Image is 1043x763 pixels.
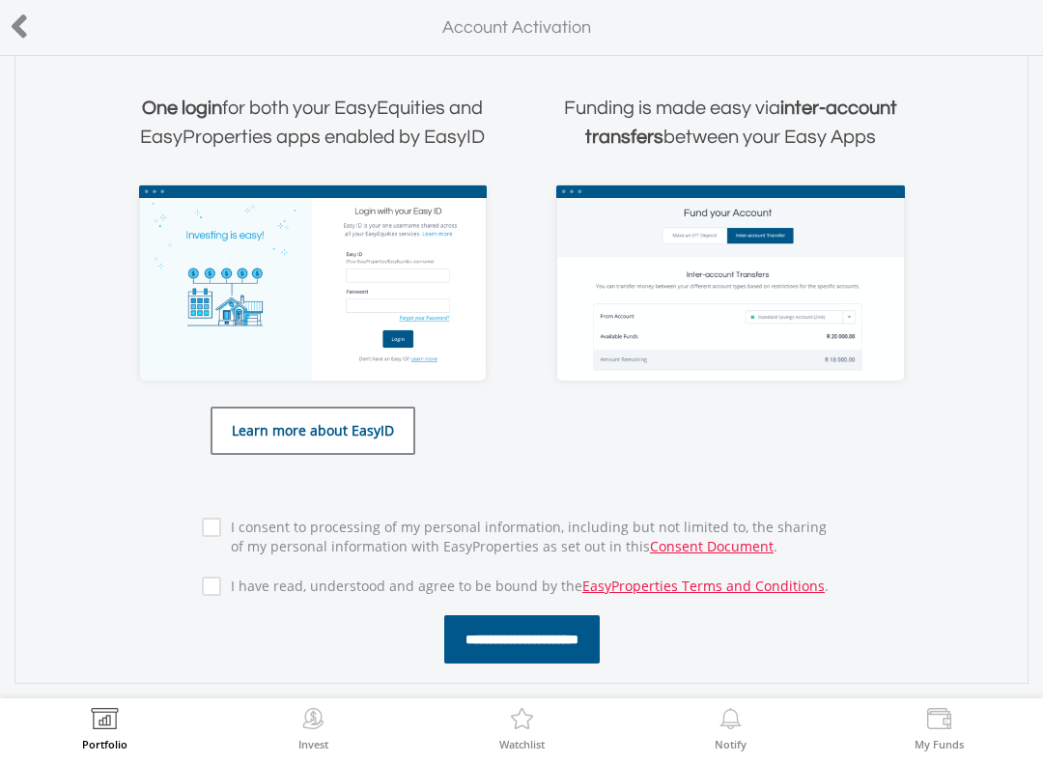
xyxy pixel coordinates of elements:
label: Account Activation [442,15,591,41]
img: The EasyID login screen [133,181,493,387]
a: Learn more about EasyID [211,407,415,455]
label: Portfolio [82,739,127,749]
a: Notify [715,708,747,749]
img: View Portfolio [90,708,120,735]
a: Consent Document [650,537,774,555]
label: I consent to processing of my personal information, including but not limited to, the sharing of ... [221,518,841,556]
img: Watchlist [507,708,537,735]
a: Watchlist [499,708,545,749]
b: One login [142,99,222,118]
img: Inter-account transfers and EasyFX screen shot [550,181,911,387]
label: I have read, understood and agree to be bound by the . [221,577,829,596]
a: Portfolio [82,708,127,749]
h2: for both your EasyEquities and EasyProperties apps enabled by EasyID [133,94,493,152]
a: Invest [298,708,328,749]
img: Invest Now [298,708,328,735]
a: My Funds [915,708,964,749]
label: My Funds [915,739,964,749]
label: Invest [298,739,328,749]
img: View Funds [924,708,954,735]
label: Notify [715,739,747,749]
label: Watchlist [499,739,545,749]
h2: Funding is made easy via between your Easy Apps [550,94,911,152]
img: View Notifications [716,708,746,735]
a: EasyProperties Terms and Conditions [582,577,825,595]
